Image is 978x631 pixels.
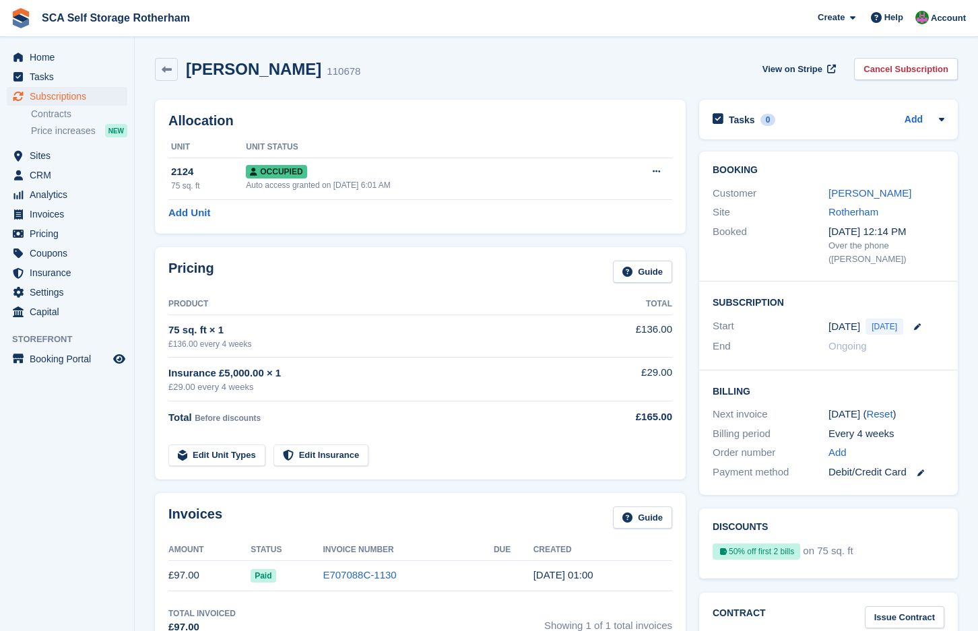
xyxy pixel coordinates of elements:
td: £97.00 [168,560,251,591]
h2: Subscription [713,295,944,308]
a: Add [828,445,847,461]
span: Paid [251,569,275,583]
span: View on Stripe [762,63,822,76]
span: Help [884,11,903,24]
a: Edit Unit Types [168,444,265,467]
div: £165.00 [595,409,672,425]
a: Price increases NEW [31,123,127,138]
a: menu [7,302,127,321]
span: Subscriptions [30,87,110,106]
div: [DATE] 12:14 PM [828,224,944,240]
span: Create [818,11,845,24]
div: Payment method [713,465,828,480]
a: Cancel Subscription [854,58,958,80]
span: Price increases [31,125,96,137]
th: Status [251,539,323,561]
h2: [PERSON_NAME] [186,60,321,78]
a: menu [7,263,127,282]
div: Booked [713,224,828,266]
h2: Discounts [713,522,944,533]
a: Edit Insurance [273,444,369,467]
span: Pricing [30,224,110,243]
span: Ongoing [828,340,867,352]
th: Due [494,539,533,561]
a: menu [7,185,127,204]
img: Sarah Race [915,11,929,24]
time: 2025-09-28 00:00:24 UTC [533,569,593,580]
span: on 75 sq. ft [803,543,853,565]
div: Billing period [713,426,828,442]
div: Customer [713,186,828,201]
span: Home [30,48,110,67]
a: menu [7,224,127,243]
a: menu [7,166,127,185]
th: Unit [168,137,246,158]
div: End [713,339,828,354]
div: Over the phone ([PERSON_NAME]) [828,239,944,265]
div: 50% off first 2 bills [713,543,800,560]
th: Product [168,294,595,315]
span: Storefront [12,333,134,346]
span: CRM [30,166,110,185]
span: Analytics [30,185,110,204]
div: Auto access granted on [DATE] 6:01 AM [246,179,602,191]
h2: Allocation [168,113,672,129]
div: NEW [105,124,127,137]
div: 110678 [327,64,360,79]
th: Amount [168,539,251,561]
span: Account [931,11,966,25]
span: Coupons [30,244,110,263]
span: Settings [30,283,110,302]
h2: Contract [713,606,766,628]
div: £136.00 every 4 weeks [168,338,595,350]
a: Preview store [111,351,127,367]
div: Every 4 weeks [828,426,944,442]
span: Total [168,411,192,423]
div: Debit/Credit Card [828,465,944,480]
a: Contracts [31,108,127,121]
div: Insurance £5,000.00 × 1 [168,366,595,381]
a: Add [905,112,923,128]
h2: Booking [713,165,944,176]
th: Created [533,539,672,561]
div: 75 sq. ft × 1 [168,323,595,338]
h2: Billing [713,384,944,397]
a: menu [7,283,127,302]
a: View on Stripe [757,58,839,80]
a: menu [7,146,127,165]
div: Site [713,205,828,220]
div: 2124 [171,164,246,180]
td: £29.00 [595,358,672,401]
span: Sites [30,146,110,165]
h2: Invoices [168,506,222,529]
div: Start [713,319,828,335]
a: menu [7,67,127,86]
a: menu [7,350,127,368]
th: Total [595,294,672,315]
span: [DATE] [866,319,903,335]
a: SCA Self Storage Rotherham [36,7,195,29]
div: Next invoice [713,407,828,422]
span: Invoices [30,205,110,224]
div: 75 sq. ft [171,180,246,192]
span: Booking Portal [30,350,110,368]
span: Capital [30,302,110,321]
a: Rotherham [828,206,878,218]
span: Occupied [246,165,306,178]
div: 0 [760,114,776,126]
a: E707088C-1130 [323,569,396,580]
span: Insurance [30,263,110,282]
span: Tasks [30,67,110,86]
div: [DATE] ( ) [828,407,944,422]
div: Order number [713,445,828,461]
a: Guide [613,506,672,529]
th: Unit Status [246,137,602,158]
time: 2025-09-28 00:00:00 UTC [828,319,860,335]
h2: Tasks [729,114,755,126]
div: Total Invoiced [168,607,236,620]
a: Reset [866,408,892,420]
div: £29.00 every 4 weeks [168,380,595,394]
a: Add Unit [168,205,210,221]
a: [PERSON_NAME] [828,187,911,199]
a: menu [7,87,127,106]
